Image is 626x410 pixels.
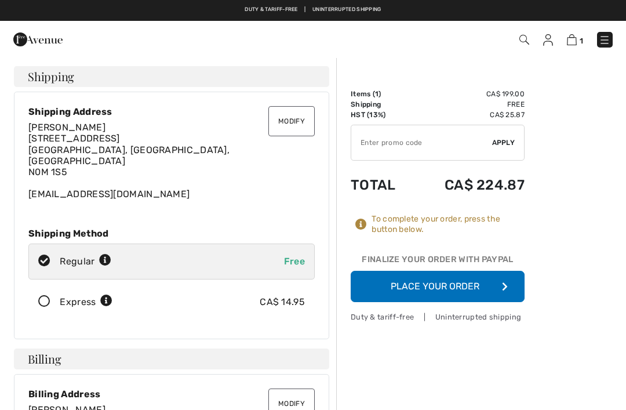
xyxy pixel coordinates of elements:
span: 1 [375,90,378,98]
input: Promo code [351,125,492,160]
td: CA$ 224.87 [413,165,525,205]
span: [STREET_ADDRESS] [GEOGRAPHIC_DATA], [GEOGRAPHIC_DATA], [GEOGRAPHIC_DATA] N0M 1S5 [28,133,230,177]
td: HST (13%) [351,110,413,120]
div: To complete your order, press the button below. [372,214,525,235]
span: Shipping [28,71,74,82]
span: [PERSON_NAME] [28,122,105,133]
span: Free [284,256,305,267]
div: Finalize Your Order with PayPal [351,253,525,271]
div: Regular [60,255,111,269]
span: Apply [492,137,515,148]
a: 1ère Avenue [13,33,63,44]
td: Total [351,165,413,205]
img: Shopping Bag [567,34,577,45]
a: 1 [567,32,583,46]
span: Billing [28,353,61,365]
td: Shipping [351,99,413,110]
div: [EMAIL_ADDRESS][DOMAIN_NAME] [28,122,315,199]
span: 1 [580,37,583,45]
img: My Info [543,34,553,46]
button: Modify [268,106,315,136]
td: Free [413,99,525,110]
td: Items ( ) [351,89,413,99]
img: Search [519,35,529,45]
button: Place Your Order [351,271,525,302]
div: CA$ 14.95 [260,295,305,309]
div: Shipping Method [28,228,315,239]
td: CA$ 199.00 [413,89,525,99]
td: CA$ 25.87 [413,110,525,120]
img: 1ère Avenue [13,28,63,51]
img: Menu [599,34,610,46]
div: Billing Address [28,389,315,400]
div: Shipping Address [28,106,315,117]
div: Duty & tariff-free | Uninterrupted shipping [351,311,525,322]
div: Express [60,295,112,309]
